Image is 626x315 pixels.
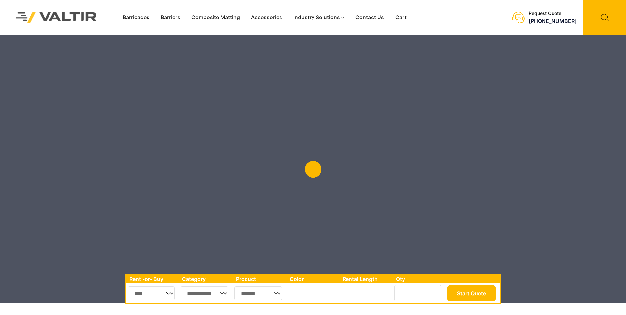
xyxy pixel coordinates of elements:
th: Category [179,275,233,283]
a: Accessories [246,13,288,22]
a: Contact Us [350,13,390,22]
button: Start Quote [447,285,496,301]
th: Qty [393,275,445,283]
th: Color [286,275,340,283]
a: Industry Solutions [288,13,350,22]
th: Rental Length [339,275,393,283]
img: Valtir Rentals [7,3,106,31]
a: Cart [390,13,412,22]
a: Composite Matting [186,13,246,22]
div: Request Quote [529,11,577,16]
th: Rent -or- Buy [126,275,179,283]
a: [PHONE_NUMBER] [529,18,577,24]
th: Product [233,275,286,283]
a: Barricades [117,13,155,22]
a: Barriers [155,13,186,22]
